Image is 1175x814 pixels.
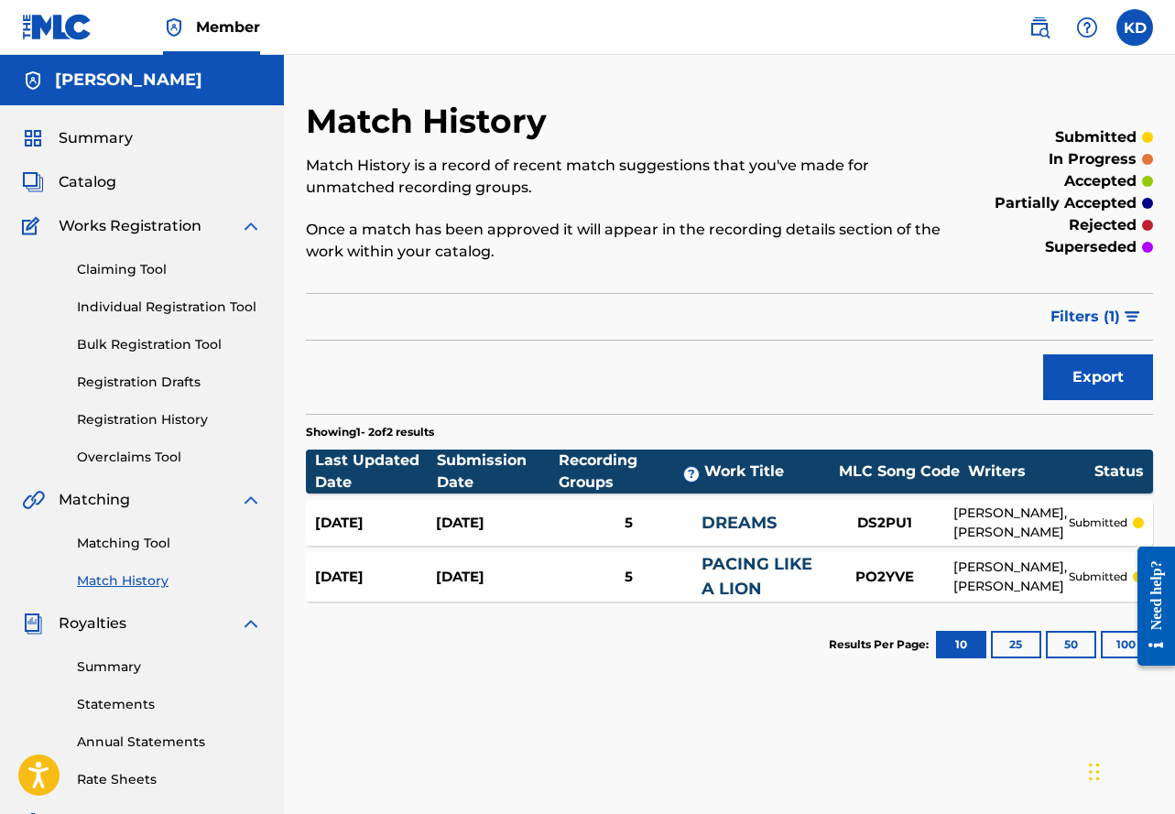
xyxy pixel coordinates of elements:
button: 10 [936,631,986,658]
p: in progress [1049,148,1137,170]
span: Summary [59,127,133,149]
div: DS2PU1 [816,513,953,534]
a: Registration History [77,410,262,429]
a: Claiming Tool [77,260,262,279]
div: 5 [556,513,701,534]
p: partially accepted [995,192,1137,214]
p: Once a match has been approved it will appear in the recording details section of the work within... [306,219,958,263]
p: submitted [1069,515,1127,531]
a: Match History [77,571,262,591]
a: Individual Registration Tool [77,298,262,317]
img: MLC Logo [22,14,92,40]
div: PO2YVE [816,567,953,588]
p: superseded [1045,236,1137,258]
span: Matching [59,489,130,511]
img: filter [1125,311,1140,322]
img: Works Registration [22,215,46,237]
img: Catalog [22,171,44,193]
div: 5 [556,567,701,588]
a: Rate Sheets [77,770,262,789]
div: [PERSON_NAME], [PERSON_NAME] [953,504,1069,542]
button: 100 [1101,631,1151,658]
p: Results Per Page: [829,636,933,653]
iframe: Chat Widget [1083,726,1175,814]
a: Matching Tool [77,534,262,553]
span: ? [684,467,699,482]
a: SummarySummary [22,127,133,149]
img: search [1028,16,1050,38]
img: expand [240,215,262,237]
div: [DATE] [436,567,557,588]
div: [PERSON_NAME], [PERSON_NAME] [953,558,1069,596]
div: User Menu [1116,9,1153,46]
img: expand [240,489,262,511]
button: 50 [1046,631,1096,658]
div: Writers [968,461,1094,483]
a: Overclaims Tool [77,448,262,467]
span: Member [196,16,260,38]
div: Submission Date [437,450,559,494]
div: Last Updated Date [315,450,437,494]
img: Royalties [22,613,44,635]
span: Works Registration [59,215,201,237]
a: PACING LIKE A LION [702,554,812,599]
img: Accounts [22,70,44,92]
button: Filters (1) [1039,294,1153,340]
span: Royalties [59,613,126,635]
button: 25 [991,631,1041,658]
button: Export [1043,354,1153,400]
div: Drag [1089,744,1100,799]
h2: Match History [306,101,556,142]
p: Match History is a record of recent match suggestions that you've made for unmatched recording gr... [306,155,958,199]
div: Work Title [704,461,830,483]
a: DREAMS [702,513,777,533]
div: Recording Groups [559,450,704,494]
span: Catalog [59,171,116,193]
h5: KYLE P DOWNES [55,70,202,91]
img: Matching [22,489,45,511]
a: Bulk Registration Tool [77,335,262,354]
img: Top Rightsholder [163,16,185,38]
div: [DATE] [315,567,436,588]
div: Help [1069,9,1105,46]
a: CatalogCatalog [22,171,116,193]
p: submitted [1069,569,1127,585]
p: accepted [1064,170,1137,192]
a: Public Search [1021,9,1058,46]
div: Status [1094,461,1144,483]
img: help [1076,16,1098,38]
div: [DATE] [436,513,557,534]
div: [DATE] [315,513,436,534]
p: submitted [1055,126,1137,148]
iframe: Resource Center [1124,533,1175,680]
div: MLC Song Code [831,461,968,483]
img: expand [240,613,262,635]
p: rejected [1069,214,1137,236]
p: Showing 1 - 2 of 2 results [306,424,434,440]
img: Summary [22,127,44,149]
a: Registration Drafts [77,373,262,392]
span: Filters ( 1 ) [1050,306,1120,328]
a: Summary [77,657,262,677]
a: Statements [77,695,262,714]
a: Annual Statements [77,733,262,752]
